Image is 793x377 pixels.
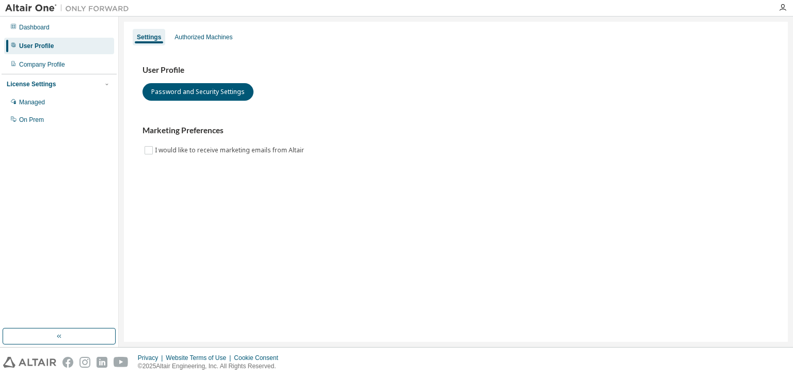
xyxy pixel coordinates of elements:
button: Password and Security Settings [142,83,253,101]
div: Dashboard [19,23,50,32]
div: User Profile [19,42,54,50]
h3: User Profile [142,65,769,75]
div: Settings [137,33,161,41]
img: Altair One [5,3,134,13]
img: youtube.svg [114,357,129,368]
img: linkedin.svg [97,357,107,368]
div: Company Profile [19,60,65,69]
div: License Settings [7,80,56,88]
div: Privacy [138,354,166,362]
label: I would like to receive marketing emails from Altair [155,144,306,156]
p: © 2025 Altair Engineering, Inc. All Rights Reserved. [138,362,284,371]
div: Managed [19,98,45,106]
div: Cookie Consent [234,354,284,362]
div: Website Terms of Use [166,354,234,362]
img: facebook.svg [62,357,73,368]
h3: Marketing Preferences [142,125,769,136]
div: On Prem [19,116,44,124]
img: altair_logo.svg [3,357,56,368]
img: instagram.svg [80,357,90,368]
div: Authorized Machines [175,33,232,41]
